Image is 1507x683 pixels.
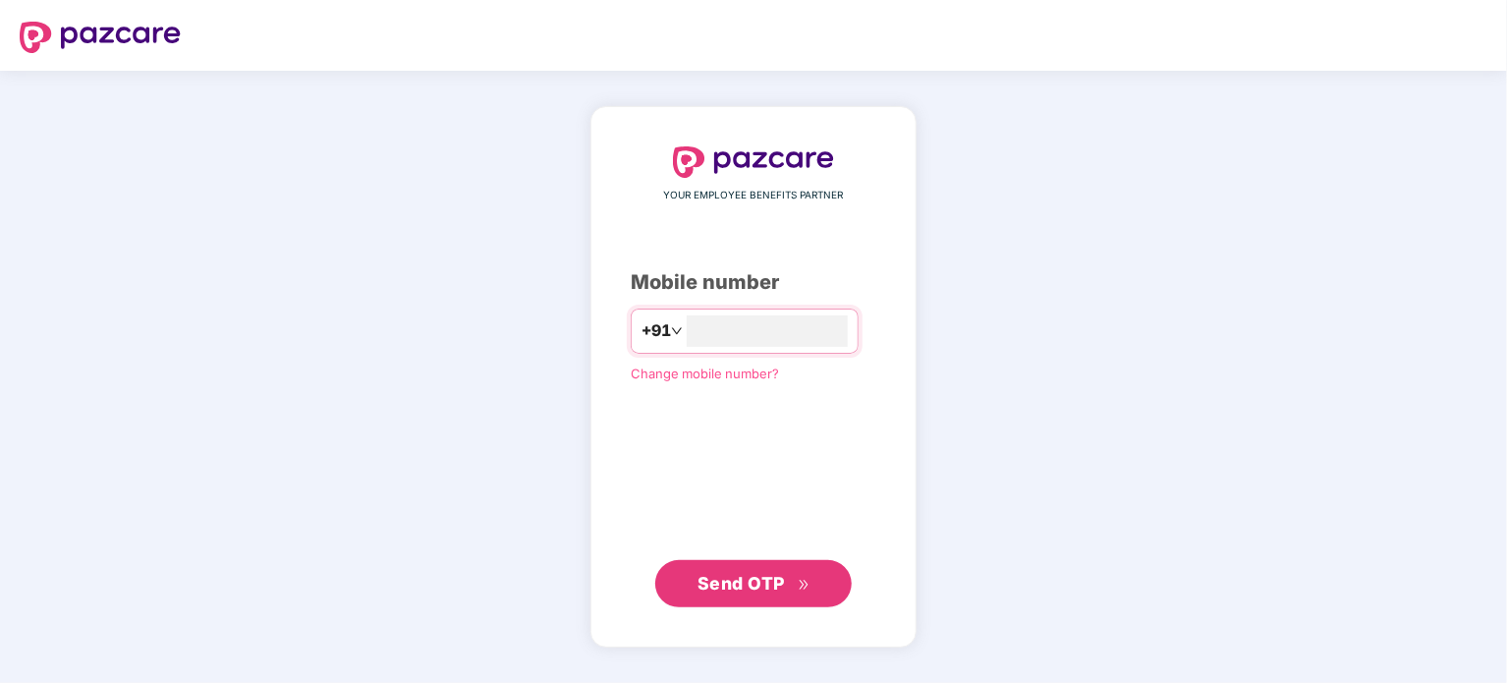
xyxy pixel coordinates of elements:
[673,146,834,178] img: logo
[642,318,671,343] span: +91
[20,22,181,53] img: logo
[631,366,779,381] a: Change mobile number?
[698,573,785,594] span: Send OTP
[664,188,844,203] span: YOUR EMPLOYEE BENEFITS PARTNER
[631,267,876,298] div: Mobile number
[655,560,852,607] button: Send OTPdouble-right
[798,579,810,592] span: double-right
[671,325,683,337] span: down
